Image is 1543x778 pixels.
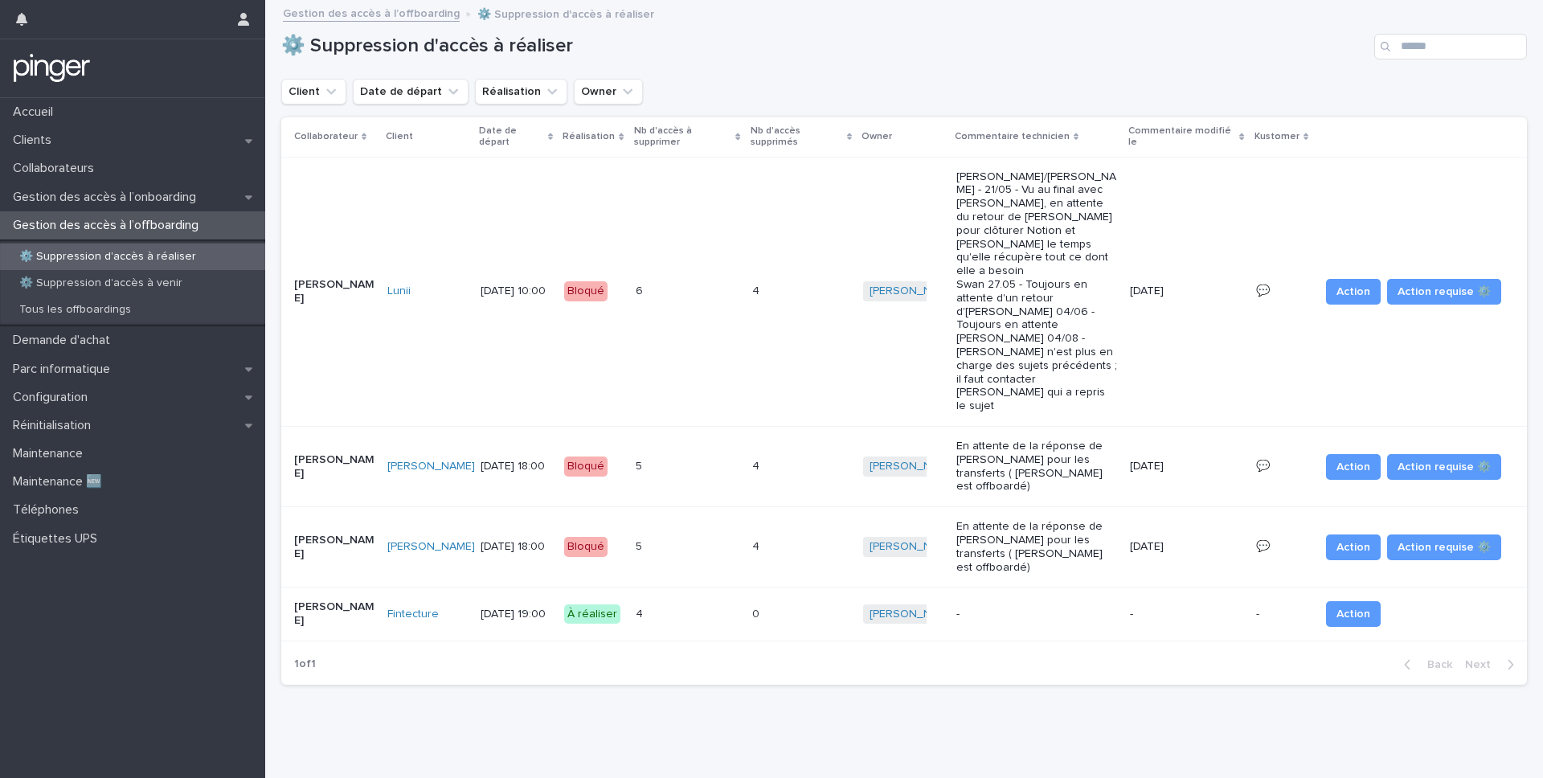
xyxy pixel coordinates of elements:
a: [PERSON_NAME] [387,540,475,554]
div: Bloqué [564,457,608,477]
div: Bloqué [564,537,608,557]
p: Kustomer [1254,128,1299,145]
input: Search [1374,34,1527,59]
p: Tous les offboardings [6,303,144,317]
p: 5 [636,537,645,554]
p: 5 [636,457,645,473]
span: Action [1336,606,1370,622]
a: [PERSON_NAME] [870,460,957,473]
p: [DATE] 18:00 [481,540,551,554]
p: [PERSON_NAME]/[PERSON_NAME] - 21/05 - Vu au final avec [PERSON_NAME], en attente du retour de [PE... [956,170,1117,413]
p: Owner [862,128,892,145]
button: Action [1326,279,1381,305]
button: Action requise ⚙️ [1387,454,1501,480]
tr: [PERSON_NAME]Fintecture [DATE] 19:00À réaliser44 00 [PERSON_NAME] ---- Action [281,588,1527,641]
button: Owner [574,79,643,104]
span: Action [1336,284,1370,300]
button: Action requise ⚙️ [1387,534,1501,560]
div: Bloqué [564,281,608,301]
p: Collaborateurs [6,161,107,176]
button: Action [1326,601,1381,627]
a: [PERSON_NAME] [387,460,475,473]
p: [DATE] 19:00 [481,608,551,621]
p: [PERSON_NAME] [294,534,374,561]
button: Client [281,79,346,104]
p: Téléphones [6,502,92,518]
a: 💬 [1256,285,1270,297]
p: Commentaire modifié le [1128,122,1236,152]
span: Action [1336,539,1370,555]
span: Action requise ⚙️ [1398,459,1491,475]
button: Date de départ [353,79,469,104]
div: À réaliser [564,604,620,624]
button: Action [1326,454,1381,480]
a: 💬 [1256,541,1270,552]
a: Gestion des accès à l’offboarding [283,3,460,22]
p: Gestion des accès à l’onboarding [6,190,209,205]
a: [PERSON_NAME] [870,285,957,298]
p: 4 [752,537,763,554]
a: Fintecture [387,608,439,621]
p: 0 [752,604,763,621]
button: Back [1391,657,1459,672]
p: [DATE] [1130,285,1210,298]
button: Action [1326,534,1381,560]
button: Action requise ⚙️ [1387,279,1501,305]
p: Étiquettes UPS [6,531,110,547]
span: Next [1465,659,1500,670]
p: [DATE] 10:00 [481,285,551,298]
p: Gestion des accès à l’offboarding [6,218,211,233]
p: Accueil [6,104,66,120]
p: [PERSON_NAME] [294,278,374,305]
button: Next [1459,657,1527,672]
p: [DATE] [1130,540,1210,554]
a: [PERSON_NAME] [870,608,957,621]
p: [DATE] 18:00 [481,460,551,473]
p: Maintenance 🆕 [6,474,115,489]
p: - [956,608,1117,621]
p: Client [386,128,413,145]
p: 1 of 1 [281,645,329,684]
p: ⚙️ Suppression d'accès à venir [6,276,195,290]
span: Back [1418,659,1452,670]
p: ⚙️ Suppression d'accès à réaliser [6,250,209,264]
tr: [PERSON_NAME]Lunii [DATE] 10:00Bloqué66 44 [PERSON_NAME] [PERSON_NAME]/[PERSON_NAME] - 21/05 - Vu... [281,157,1527,426]
span: Action [1336,459,1370,475]
p: Date de départ [479,122,544,152]
a: [PERSON_NAME] [870,540,957,554]
p: [PERSON_NAME] [294,600,374,628]
p: 4 [752,457,763,473]
a: Lunii [387,285,411,298]
tr: [PERSON_NAME][PERSON_NAME] [DATE] 18:00Bloqué55 44 [PERSON_NAME] En attente de la réponse de [PER... [281,507,1527,588]
p: [PERSON_NAME] [294,453,374,481]
p: Commentaire technicien [955,128,1070,145]
p: Collaborateur [294,128,358,145]
span: Action requise ⚙️ [1398,539,1491,555]
span: Action requise ⚙️ [1398,284,1491,300]
h1: ⚙️ Suppression d'accès à réaliser [281,35,1368,58]
p: Réinitialisation [6,418,104,433]
img: mTgBEunGTSyRkCgitkcU [13,52,91,84]
p: Nb d'accès à supprimer [634,122,732,152]
p: En attente de la réponse de [PERSON_NAME] pour les transferts ( [PERSON_NAME] est offboardé) [956,520,1117,574]
p: Demande d'achat [6,333,123,348]
p: Maintenance [6,446,96,461]
p: [DATE] [1130,460,1210,473]
p: ⚙️ Suppression d'accès à réaliser [477,4,654,22]
p: - [1130,608,1210,621]
a: 💬 [1256,461,1270,472]
p: Nb d'accès supprimés [751,122,843,152]
button: Réalisation [475,79,567,104]
p: 4 [752,281,763,298]
p: Configuration [6,390,100,405]
p: - [1256,604,1263,621]
p: Parc informatique [6,362,123,377]
tr: [PERSON_NAME][PERSON_NAME] [DATE] 18:00Bloqué55 44 [PERSON_NAME] En attente de la réponse de [PER... [281,426,1527,506]
p: 6 [636,281,646,298]
p: En attente de la réponse de [PERSON_NAME] pour les transferts ( [PERSON_NAME] est offboardé) [956,440,1117,493]
p: 4 [636,604,646,621]
p: Réalisation [563,128,615,145]
p: Clients [6,133,64,148]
